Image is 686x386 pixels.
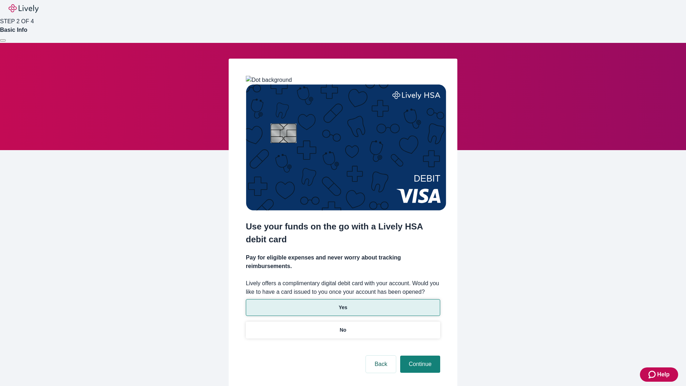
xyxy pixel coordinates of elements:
[246,279,440,296] label: Lively offers a complimentary digital debit card with your account. Would you like to have a card...
[339,304,347,311] p: Yes
[648,370,657,379] svg: Zendesk support icon
[246,84,446,211] img: Debit card
[246,76,292,84] img: Dot background
[246,253,440,271] h4: Pay for eligible expenses and never worry about tracking reimbursements.
[366,356,396,373] button: Back
[400,356,440,373] button: Continue
[340,326,347,334] p: No
[246,322,440,338] button: No
[640,367,678,382] button: Zendesk support iconHelp
[657,370,670,379] span: Help
[246,220,440,246] h2: Use your funds on the go with a Lively HSA debit card
[246,299,440,316] button: Yes
[9,4,39,13] img: Lively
